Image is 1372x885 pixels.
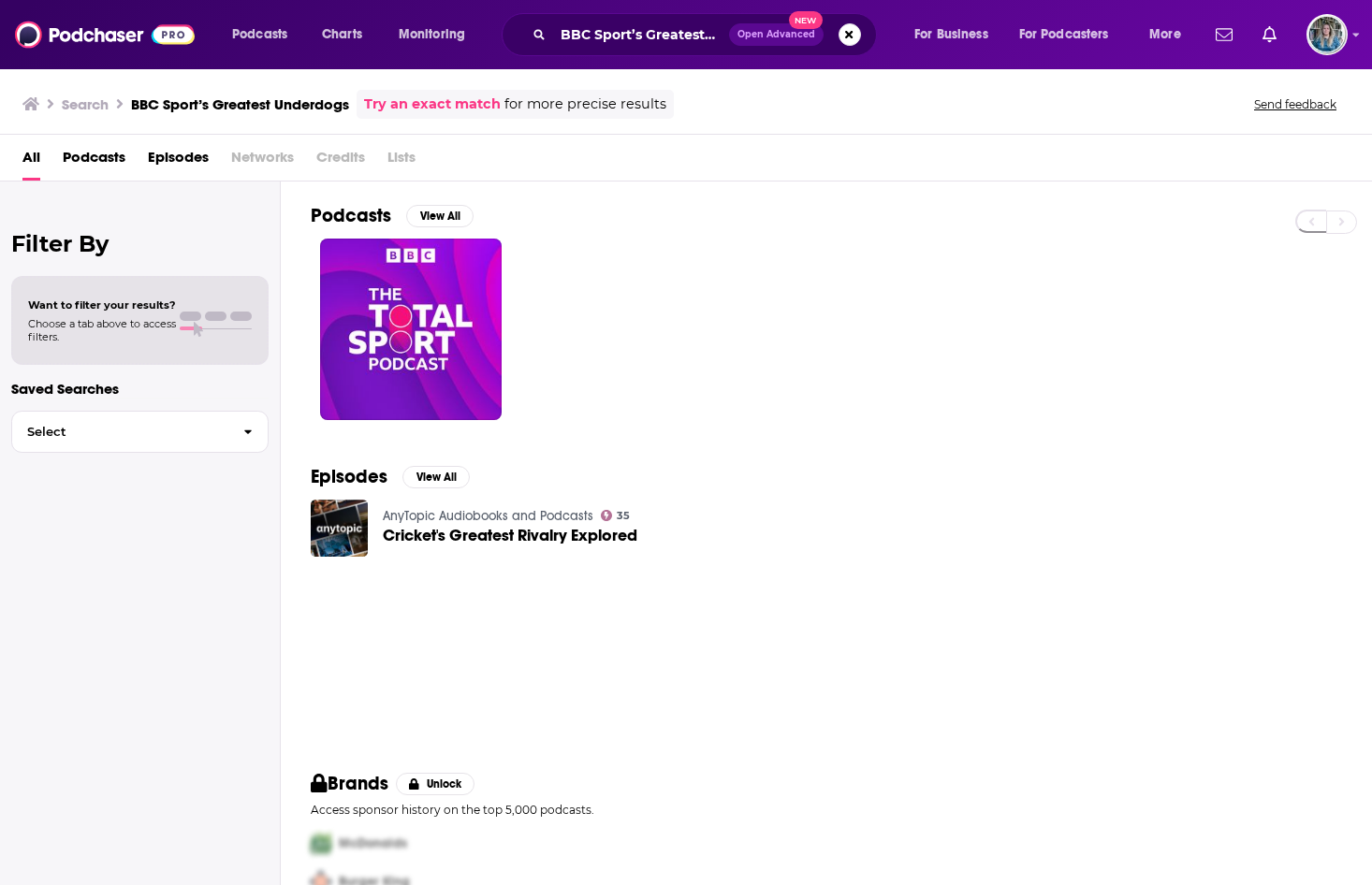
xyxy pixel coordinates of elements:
[383,528,637,544] a: Cricket's Greatest Rivalry Explored
[396,773,475,795] button: Unlock
[1019,22,1109,48] span: For Podcasters
[62,95,109,113] h3: Search
[789,11,823,29] span: New
[148,142,209,181] a: Episodes
[737,30,815,39] span: Open Advanced
[901,20,1012,50] button: open menu
[63,142,125,181] a: Podcasts
[232,22,287,48] span: Podcasts
[1306,14,1348,55] img: User Profile
[729,23,824,46] button: Open AdvancedNew
[386,20,489,50] button: open menu
[311,500,368,557] img: Cricket's Greatest Rivalry Explored
[11,230,269,257] h2: Filter By
[1248,96,1342,112] button: Send feedback
[519,13,895,56] div: Search podcasts, credits, & more...
[504,94,666,115] span: for more precise results
[15,17,195,52] img: Podchaser - Follow, Share and Rate Podcasts
[553,20,729,50] input: Search podcasts, credits, & more...
[311,772,388,795] h2: Brands
[131,95,349,113] h3: BBC Sport’s Greatest Underdogs
[11,411,269,453] button: Select
[601,510,631,521] a: 35
[316,142,365,181] span: Credits
[399,22,465,48] span: Monitoring
[1136,20,1204,50] button: open menu
[231,142,294,181] span: Networks
[11,380,269,398] p: Saved Searches
[1306,14,1348,55] span: Logged in as EllaDavidson
[1149,22,1181,48] span: More
[1007,20,1136,50] button: open menu
[1208,19,1240,51] a: Show notifications dropdown
[311,465,387,488] h2: Episodes
[402,466,470,488] button: View All
[12,426,228,438] span: Select
[310,20,373,50] a: Charts
[311,465,470,488] a: EpisodesView All
[339,835,407,851] span: McDonalds
[364,94,501,115] a: Try an exact match
[406,205,474,227] button: View All
[28,317,176,343] span: Choose a tab above to access filters.
[311,204,474,227] a: PodcastsView All
[219,20,312,50] button: open menu
[28,298,176,312] span: Want to filter your results?
[1255,19,1284,51] a: Show notifications dropdown
[311,803,1342,817] p: Access sponsor history on the top 5,000 podcasts.
[617,512,630,520] span: 35
[914,22,988,48] span: For Business
[383,508,593,524] a: AnyTopic Audiobooks and Podcasts
[387,142,416,181] span: Lists
[311,204,391,227] h2: Podcasts
[303,824,339,863] img: First Pro Logo
[1306,14,1348,55] button: Show profile menu
[322,22,362,48] span: Charts
[22,142,40,181] a: All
